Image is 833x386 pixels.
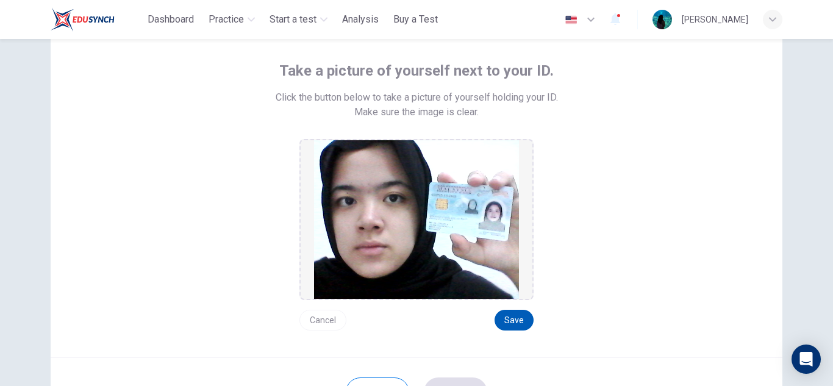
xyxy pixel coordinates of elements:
[143,9,199,30] button: Dashboard
[652,10,672,29] img: Profile picture
[279,61,554,80] span: Take a picture of yourself next to your ID.
[682,12,748,27] div: [PERSON_NAME]
[51,7,143,32] a: ELTC logo
[299,310,346,331] button: Cancel
[265,9,332,30] button: Start a test
[148,12,194,27] span: Dashboard
[204,9,260,30] button: Practice
[563,15,579,24] img: en
[393,12,438,27] span: Buy a Test
[270,12,316,27] span: Start a test
[792,345,821,374] div: Open Intercom Messenger
[495,310,534,331] button: Save
[337,9,384,30] button: Analysis
[276,90,558,105] span: Click the button below to take a picture of yourself holding your ID.
[209,12,244,27] span: Practice
[51,7,115,32] img: ELTC logo
[342,12,379,27] span: Analysis
[354,105,479,120] span: Make sure the image is clear.
[314,140,519,299] img: preview screemshot
[388,9,443,30] button: Buy a Test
